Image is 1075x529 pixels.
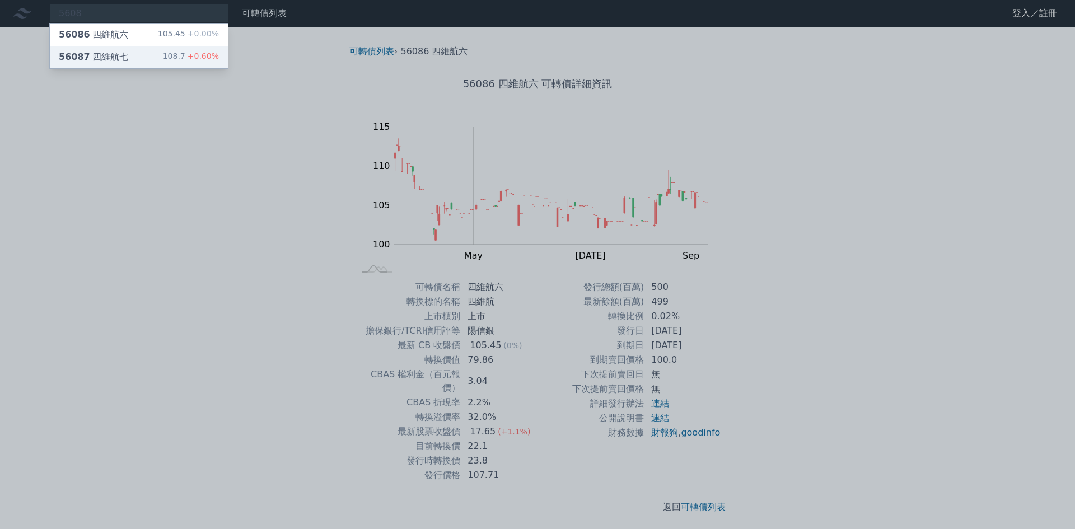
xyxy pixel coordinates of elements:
[59,28,128,41] div: 四維航六
[163,50,219,64] div: 108.7
[185,29,219,38] span: +0.00%
[59,52,90,62] span: 56087
[59,29,90,40] span: 56086
[158,28,219,41] div: 105.45
[50,24,228,46] a: 56086四維航六 105.45+0.00%
[185,52,219,60] span: +0.60%
[59,50,128,64] div: 四維航七
[50,46,228,68] a: 56087四維航七 108.7+0.60%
